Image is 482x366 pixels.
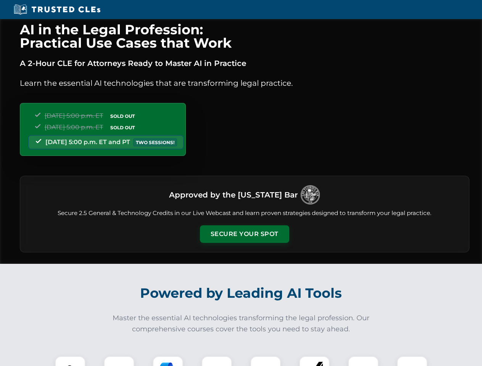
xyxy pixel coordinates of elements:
img: Logo [301,185,320,204]
img: Trusted CLEs [11,4,103,15]
span: SOLD OUT [108,124,137,132]
h1: AI in the Legal Profession: Practical Use Cases that Work [20,23,469,50]
span: [DATE] 5:00 p.m. ET [45,124,103,131]
p: Learn the essential AI technologies that are transforming legal practice. [20,77,469,89]
button: Secure Your Spot [200,225,289,243]
p: Master the essential AI technologies transforming the legal profession. Our comprehensive courses... [108,313,375,335]
p: Secure 2.5 General & Technology Credits in our Live Webcast and learn proven strategies designed ... [29,209,460,218]
h2: Powered by Leading AI Tools [30,280,453,307]
h3: Approved by the [US_STATE] Bar [169,188,298,202]
span: [DATE] 5:00 p.m. ET [45,112,103,119]
span: SOLD OUT [108,112,137,120]
p: A 2-Hour CLE for Attorneys Ready to Master AI in Practice [20,57,469,69]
